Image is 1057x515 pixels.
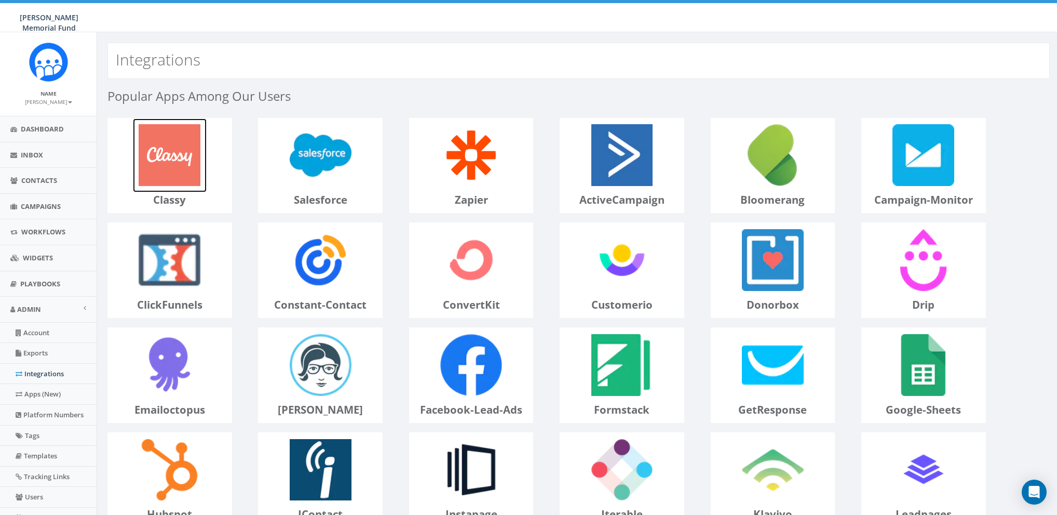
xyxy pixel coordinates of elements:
[560,192,684,207] p: activeCampaign
[585,328,659,402] img: formstack-logo
[40,90,57,97] small: Name
[108,192,232,207] p: classy
[283,223,358,297] img: constant-contact-logo
[886,433,960,507] img: leadpages-logo
[25,97,72,106] a: [PERSON_NAME]
[108,402,232,417] p: emailoctopus
[434,118,508,193] img: zapier-logo
[21,176,57,185] span: Contacts
[736,118,810,193] img: bloomerang-logo
[23,253,53,262] span: Widgets
[29,43,68,82] img: Rally_Corp_Icon.png
[886,223,960,297] img: drip-logo
[25,98,72,105] small: [PERSON_NAME]
[410,192,533,207] p: zapier
[283,433,358,507] img: iContact-logo
[711,297,835,312] p: donorbox
[434,223,508,297] img: convertKit-logo
[886,118,960,193] img: campaign-monitor-logo
[886,328,960,402] img: google-sheets-logo
[133,223,207,297] img: clickFunnels-logo
[259,192,382,207] p: salesforce
[108,297,232,312] p: clickFunnels
[283,118,358,193] img: salesforce-logo
[21,150,43,160] span: Inbox
[133,328,207,402] img: emailoctopus-logo
[17,305,41,314] span: Admin
[711,402,835,417] p: getResponse
[585,223,659,297] img: customerio-logo
[259,297,382,312] p: constant-contact
[736,328,810,402] img: getResponse-logo
[862,402,985,417] p: google-sheets
[1022,480,1047,505] div: Open Intercom Messenger
[283,328,358,402] img: emma-logo
[736,433,810,507] img: klaviyo-logo
[560,402,684,417] p: formstack
[560,297,684,312] p: customerio
[585,118,659,193] img: activeCampaign-logo
[711,192,835,207] p: bloomerang
[20,12,78,33] span: [PERSON_NAME] Memorial Fund
[133,433,207,507] img: hubspot-logo
[259,402,382,417] p: [PERSON_NAME]
[585,433,659,507] img: iterable-logo
[21,202,61,211] span: Campaigns
[21,124,64,134] span: Dashboard
[434,328,508,402] img: facebook-lead-ads-logo
[862,297,985,312] p: drip
[133,118,207,193] img: classy-logo
[21,227,65,236] span: Workflows
[20,279,60,288] span: Playbooks
[862,192,985,207] p: campaign-monitor
[410,297,533,312] p: convertKit
[410,402,533,417] p: facebook-lead-ads
[434,433,508,507] img: instapage-logo
[116,51,200,68] h2: Integrations
[736,223,810,297] img: donorbox-logo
